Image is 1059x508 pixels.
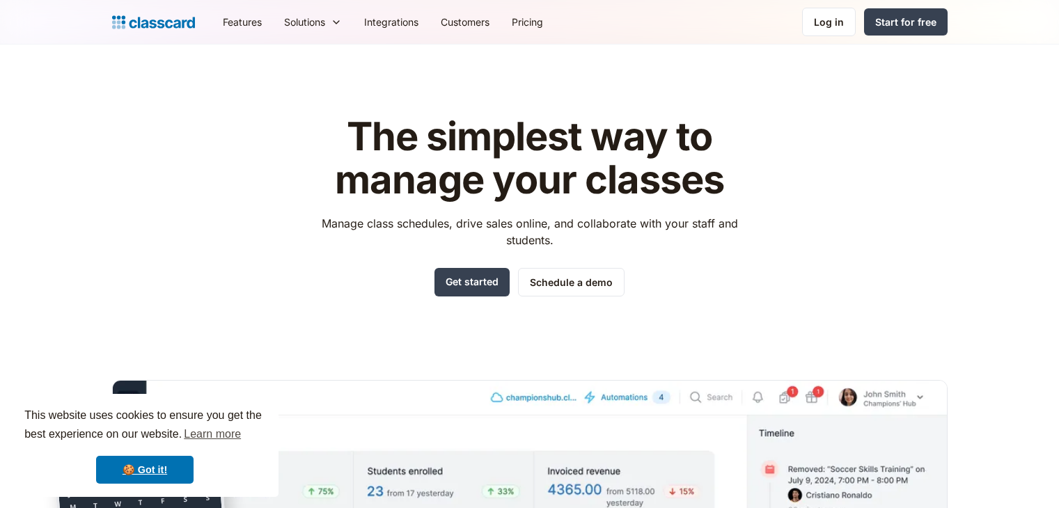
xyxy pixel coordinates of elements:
[273,6,353,38] div: Solutions
[24,407,265,445] span: This website uses cookies to ensure you get the best experience on our website.
[96,456,194,484] a: dismiss cookie message
[434,268,510,296] a: Get started
[802,8,856,36] a: Log in
[212,6,273,38] a: Features
[430,6,501,38] a: Customers
[518,268,625,296] a: Schedule a demo
[875,15,936,29] div: Start for free
[308,215,751,248] p: Manage class schedules, drive sales online, and collaborate with your staff and students.
[864,8,948,35] a: Start for free
[11,394,279,497] div: cookieconsent
[353,6,430,38] a: Integrations
[814,15,844,29] div: Log in
[501,6,554,38] a: Pricing
[308,116,751,201] h1: The simplest way to manage your classes
[182,424,243,445] a: learn more about cookies
[284,15,325,29] div: Solutions
[112,13,195,32] a: home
